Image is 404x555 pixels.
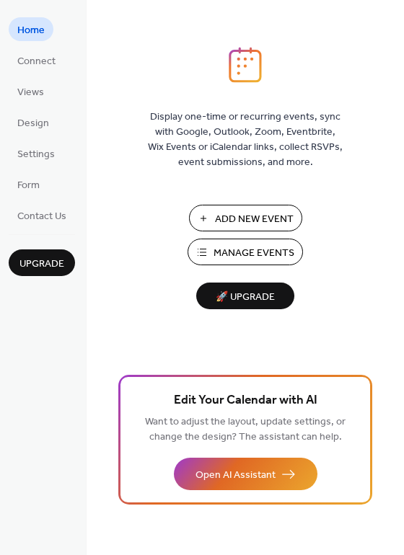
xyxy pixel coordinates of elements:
[148,110,343,170] span: Display one-time or recurring events, sync with Google, Outlook, Zoom, Eventbrite, Wix Events or ...
[196,468,276,483] span: Open AI Assistant
[174,391,317,411] span: Edit Your Calendar with AI
[215,212,294,227] span: Add New Event
[9,141,63,165] a: Settings
[205,288,286,307] span: 🚀 Upgrade
[17,116,49,131] span: Design
[145,412,346,447] span: Want to adjust the layout, update settings, or change the design? The assistant can help.
[9,203,75,227] a: Contact Us
[9,172,48,196] a: Form
[229,47,262,83] img: logo_icon.svg
[17,147,55,162] span: Settings
[19,257,64,272] span: Upgrade
[189,205,302,231] button: Add New Event
[17,23,45,38] span: Home
[9,110,58,134] a: Design
[17,178,40,193] span: Form
[17,209,66,224] span: Contact Us
[174,458,317,490] button: Open AI Assistant
[9,48,64,72] a: Connect
[196,283,294,309] button: 🚀 Upgrade
[17,54,56,69] span: Connect
[214,246,294,261] span: Manage Events
[9,79,53,103] a: Views
[9,249,75,276] button: Upgrade
[188,239,303,265] button: Manage Events
[9,17,53,41] a: Home
[17,85,44,100] span: Views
